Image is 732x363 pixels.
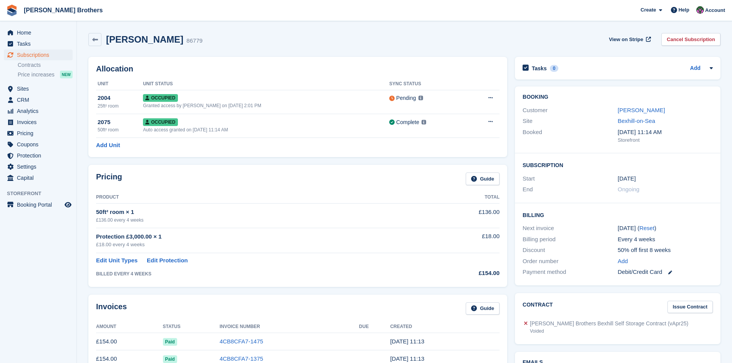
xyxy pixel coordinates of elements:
[4,199,73,210] a: menu
[523,268,617,277] div: Payment method
[618,186,640,192] span: Ongoing
[17,172,63,183] span: Capital
[396,118,419,126] div: Complete
[17,106,63,116] span: Analytics
[396,94,416,102] div: Pending
[4,38,73,49] a: menu
[163,355,177,363] span: Paid
[96,241,425,249] div: £18.00 every 4 weeks
[219,338,263,345] a: 4CB8CFA7-1475
[96,191,425,204] th: Product
[7,190,76,197] span: Storefront
[17,139,63,150] span: Coupons
[618,246,713,255] div: 50% off first 8 weeks
[618,235,713,244] div: Every 4 weeks
[523,94,713,100] h2: Booking
[618,118,656,124] a: Bexhill-on-Sea
[186,36,203,45] div: 86779
[523,106,617,115] div: Customer
[618,107,665,113] a: [PERSON_NAME]
[532,65,547,72] h2: Tasks
[667,301,713,313] a: Issue Contract
[359,321,390,333] th: Due
[425,269,500,278] div: £154.00
[523,174,617,183] div: Start
[618,136,713,144] div: Storefront
[98,103,143,109] div: 25ft² room
[690,64,700,73] a: Add
[219,355,263,362] a: 4CB8CFA7-1375
[530,320,688,328] div: [PERSON_NAME] Brothers Bexhill Self Storage Contract (vApr25)
[18,70,73,79] a: Price increases NEW
[4,150,73,161] a: menu
[425,204,500,228] td: £136.00
[147,256,188,265] a: Edit Protection
[618,224,713,233] div: [DATE] ( )
[523,301,553,313] h2: Contract
[523,161,713,169] h2: Subscription
[96,333,163,350] td: £154.00
[96,232,425,241] div: Protection £3,000.00 × 1
[143,126,389,133] div: Auto access granted on [DATE] 11:14 AM
[4,27,73,38] a: menu
[4,117,73,128] a: menu
[523,185,617,194] div: End
[618,174,636,183] time: 2025-05-20 00:00:00 UTC
[143,78,389,90] th: Unit Status
[422,120,426,124] img: icon-info-grey-7440780725fd019a000dd9b08b2336e03edf1995a4989e88bcd33f0948082b44.svg
[17,27,63,38] span: Home
[618,257,628,266] a: Add
[163,321,220,333] th: Status
[418,96,423,100] img: icon-info-grey-7440780725fd019a000dd9b08b2336e03edf1995a4989e88bcd33f0948082b44.svg
[96,302,127,315] h2: Invoices
[4,94,73,105] a: menu
[4,50,73,60] a: menu
[618,268,713,277] div: Debit/Credit Card
[523,257,617,266] div: Order number
[96,256,138,265] a: Edit Unit Types
[390,355,424,362] time: 2025-07-15 10:13:16 UTC
[639,225,654,231] a: Reset
[96,65,500,73] h2: Allocation
[98,126,143,133] div: 50ft² room
[17,38,63,49] span: Tasks
[4,106,73,116] a: menu
[219,321,359,333] th: Invoice Number
[17,94,63,105] span: CRM
[550,65,559,72] div: 0
[679,6,689,14] span: Help
[17,117,63,128] span: Invoices
[609,36,643,43] span: View on Stripe
[4,139,73,150] a: menu
[96,321,163,333] th: Amount
[523,117,617,126] div: Site
[163,338,177,346] span: Paid
[18,71,55,78] span: Price increases
[4,161,73,172] a: menu
[641,6,656,14] span: Create
[96,78,143,90] th: Unit
[60,71,73,78] div: NEW
[17,161,63,172] span: Settings
[466,172,500,185] a: Guide
[661,33,720,46] a: Cancel Subscription
[523,128,617,144] div: Booked
[17,150,63,161] span: Protection
[523,235,617,244] div: Billing period
[4,172,73,183] a: menu
[17,50,63,60] span: Subscriptions
[17,199,63,210] span: Booking Portal
[389,78,466,90] th: Sync Status
[17,83,63,94] span: Sites
[6,5,18,16] img: stora-icon-8386f47178a22dfd0bd8f6a31ec36ba5ce8667c1dd55bd0f319d3a0aa187defe.svg
[143,94,178,102] span: Occupied
[523,246,617,255] div: Discount
[425,228,500,253] td: £18.00
[425,191,500,204] th: Total
[466,302,500,315] a: Guide
[696,6,704,14] img: Nick Wright
[63,200,73,209] a: Preview store
[106,34,183,45] h2: [PERSON_NAME]
[390,321,500,333] th: Created
[98,94,143,103] div: 2004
